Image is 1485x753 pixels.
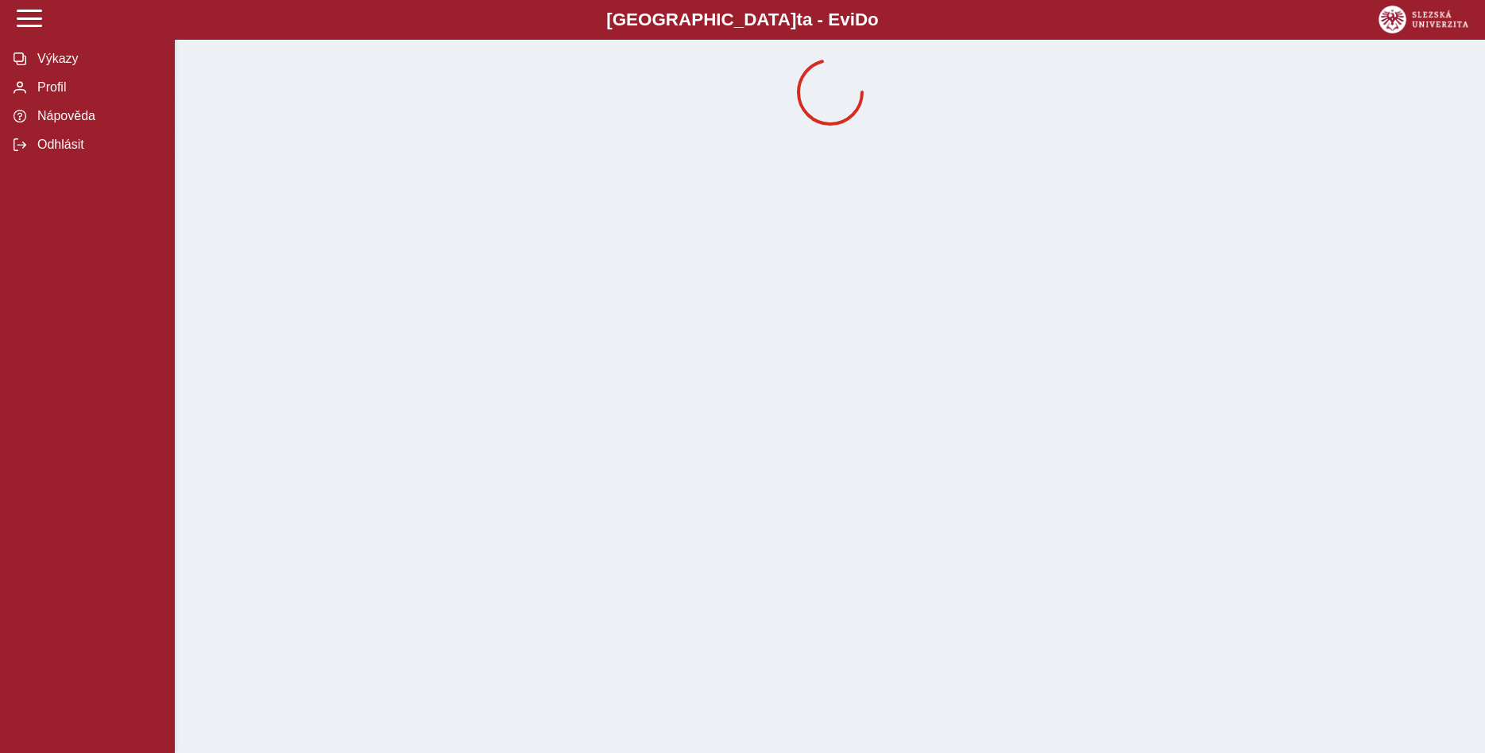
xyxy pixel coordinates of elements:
span: D [855,10,868,29]
img: logo_web_su.png [1379,6,1468,33]
span: Nápověda [33,109,161,123]
span: o [868,10,879,29]
span: Výkazy [33,52,161,66]
b: [GEOGRAPHIC_DATA] a - Evi [48,10,1437,30]
span: Odhlásit [33,138,161,152]
span: Profil [33,80,161,95]
span: t [796,10,802,29]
